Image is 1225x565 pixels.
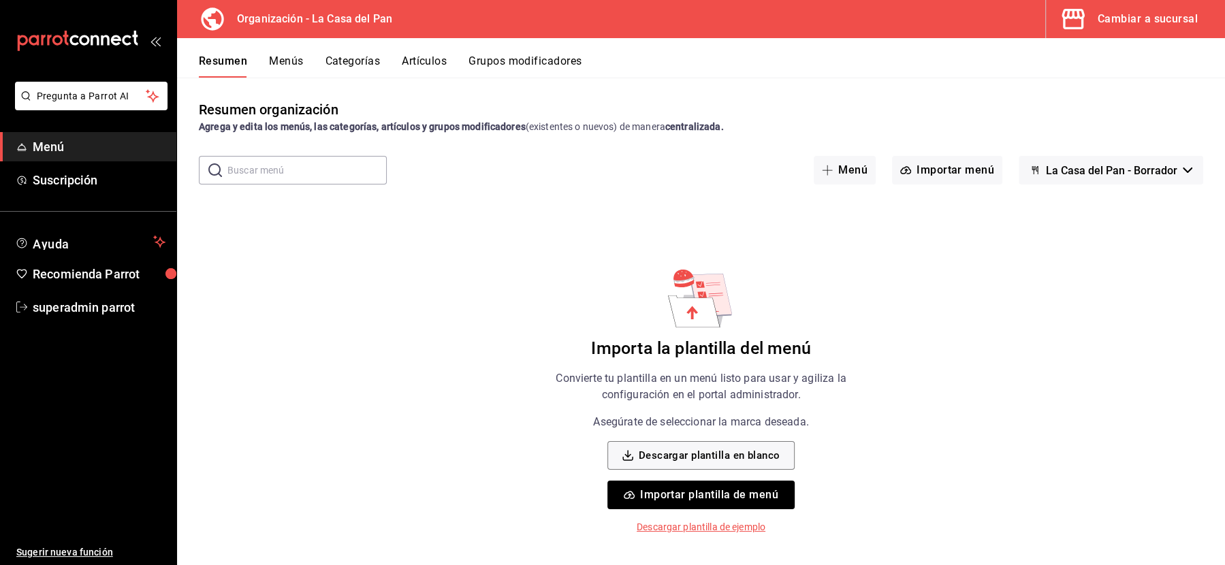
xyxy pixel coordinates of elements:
button: Menús [269,54,303,78]
strong: Agrega y edita los menús, las categorías, artículos y grupos modificadores [199,121,526,132]
button: Importar plantilla de menú [607,481,795,509]
input: Buscar menú [227,157,387,184]
a: Pregunta a Parrot AI [10,99,168,113]
button: Grupos modificadores [468,54,582,78]
div: Resumen organización [199,99,338,120]
button: La Casa del Pan - Borrador [1019,156,1203,184]
button: Menú [814,156,876,184]
h6: Importa la plantilla del menú [591,338,810,359]
span: Recomienda Parrot [33,265,165,283]
div: (existentes o nuevos) de manera [199,120,1203,134]
div: Cambiar a sucursal [1098,10,1198,29]
span: Sugerir nueva función [16,545,165,560]
span: Menú [33,138,165,156]
p: Convierte tu plantilla en un menú listo para usar y agiliza la configuración en el portal adminis... [530,370,873,403]
p: Asegúrate de seleccionar la marca deseada. [593,414,808,430]
strong: centralizada. [665,121,724,132]
button: open_drawer_menu [150,35,161,46]
h3: Organización - La Casa del Pan [226,11,392,27]
button: Resumen [199,54,247,78]
div: navigation tabs [199,54,1225,78]
span: Suscripción [33,171,165,189]
p: Descargar plantilla de ejemplo [637,520,765,534]
span: Ayuda [33,233,148,250]
button: Artículos [402,54,447,78]
button: Importar menú [892,156,1002,184]
button: Pregunta a Parrot AI [15,82,168,110]
button: Descargar plantilla en blanco [607,441,795,470]
span: La Casa del Pan - Borrador [1046,164,1177,177]
span: superadmin parrot [33,298,165,317]
button: Categorías [325,54,381,78]
span: Pregunta a Parrot AI [37,89,146,103]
